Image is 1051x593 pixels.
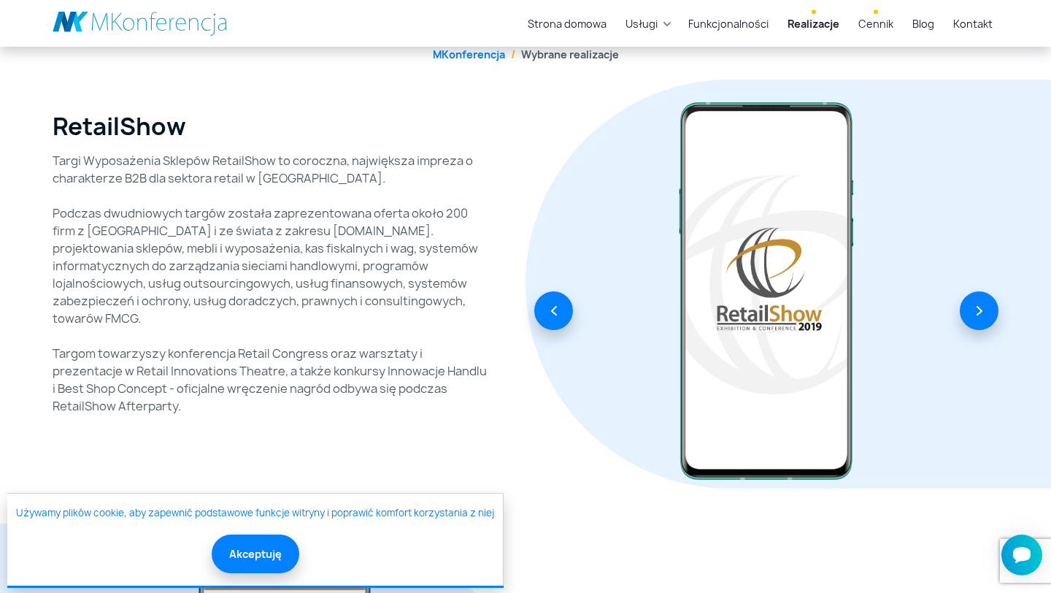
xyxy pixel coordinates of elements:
[852,10,899,37] a: Cennik
[782,10,845,37] a: Realizacje
[53,112,186,140] h2: RetailShow
[53,47,998,62] nav: breadcrumb
[620,10,663,37] a: Usługi
[53,152,490,415] p: Targi Wyposażenia Sklepów RetailShow to coroczna, największa impreza o charakterze B2B dla sektor...
[906,10,940,37] a: Blog
[522,10,612,37] a: Strona domowa
[212,535,299,573] button: Akceptuję
[947,10,998,37] a: Kontakt
[505,47,619,62] li: Wybrane realizacje
[1001,535,1042,575] iframe: Smartsupp widget button
[16,506,494,521] a: Używamy plików cookie, aby zapewnić podstawowe funkcje witryny i poprawić komfort korzystania z niej
[433,47,505,61] a: MKonferencja
[682,10,774,37] a: Funkcjonalności
[669,94,863,489] img: RetailShow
